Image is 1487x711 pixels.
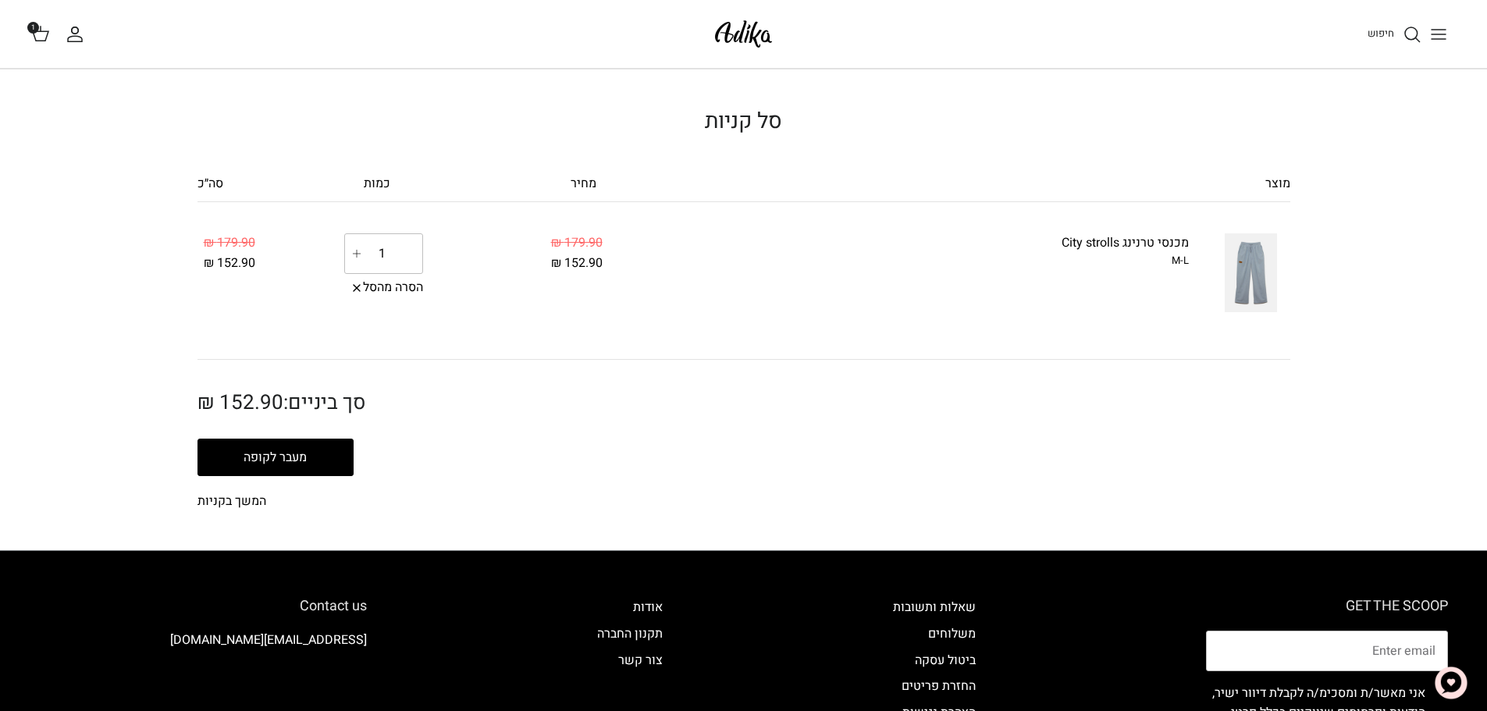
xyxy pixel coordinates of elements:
a: Increase [343,244,367,264]
button: מעבר לקופה [197,439,354,476]
input: כמות [370,234,395,273]
a: תקנון החברה [597,624,663,643]
a: המשך בקניות [197,492,732,512]
a: מכנסי טרנינג City strolls [1062,233,1189,252]
span: 152.90 ₪ [551,254,603,272]
a: 1 [31,24,50,44]
a: אודות [633,598,663,617]
button: Toggle menu [1421,17,1456,52]
div: M-L [626,254,1189,268]
a: שאלות ותשובות [893,598,976,617]
a: משלוחים [928,624,976,643]
h1: סל קניות [197,108,1290,135]
div: סה״כ [197,174,315,202]
img: Adika IL [324,674,367,695]
button: צ'אט [1428,659,1475,706]
a: החזרת פריטים [902,677,976,695]
input: Email [1206,631,1448,671]
div: מחיר [417,174,596,202]
a: הסרה מהסל [344,278,423,298]
span: 152.90 ₪ [204,254,255,272]
div: כמות [315,174,417,202]
span: 152.90 ₪ [197,388,283,418]
a: צור קשר [618,651,663,670]
h6: Contact us [39,598,367,615]
div: מוצר [596,174,1290,202]
h6: GET THE SCOOP [1206,598,1448,615]
img: Adika IL [710,16,777,52]
span: 1 [27,22,39,34]
a: חיפוש [1368,25,1421,44]
a: החשבון שלי [66,25,91,44]
a: ביטול עסקה [915,651,976,670]
span: 179.90 ₪ [551,233,603,252]
h2: סך ביניים: [197,391,732,415]
a: [EMAIL_ADDRESS][DOMAIN_NAME] [170,631,367,649]
span: חיפוש [1368,26,1394,41]
div: 179.90 ₪ [204,233,321,254]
